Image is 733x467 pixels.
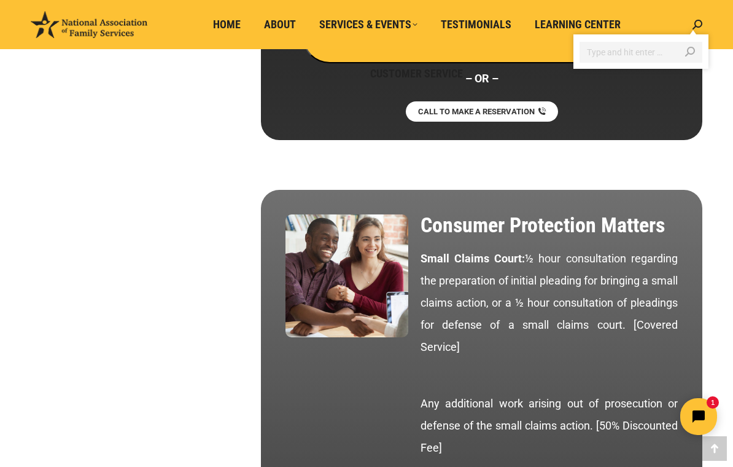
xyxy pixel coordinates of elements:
[421,214,678,235] h2: Consumer Protection Matters
[255,13,304,36] a: About
[213,18,241,31] span: Home
[31,11,147,39] img: National Association of Family Services
[465,72,498,85] strong: – OR –
[264,18,296,31] span: About
[285,214,408,337] img: Consumer Protection Matters
[370,67,463,80] span: Customer Service
[685,34,695,69] a: Search
[418,108,535,116] span: CALL TO MAKE A RESERVATION
[535,18,621,31] span: Learning Center
[432,13,520,36] a: Testimonials
[526,13,629,36] a: Learning Center
[421,252,526,265] strong: Small Claims Court:
[406,101,558,122] a: CALL TO MAKE A RESERVATION
[441,18,511,31] span: Testimonials
[204,13,249,36] a: Home
[319,18,417,31] span: Services & Events
[421,393,678,459] p: Any additional work arising out of prosecution or defense of the small claims action. [50% Discou...
[421,248,678,358] p: ½ hour consultation regarding the preparation of initial pleading for bringing a small claims act...
[580,42,702,63] input: Search
[516,388,727,445] iframe: Tidio Chat
[362,62,471,85] a: Customer Service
